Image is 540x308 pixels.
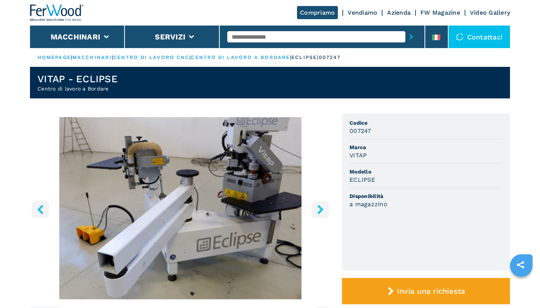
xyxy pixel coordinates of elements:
span: | [71,54,72,60]
button: submit-button [405,28,417,45]
button: Invia una richiesta [342,278,510,304]
h3: 007247 [349,127,371,135]
img: Centro di lavoro a Bordare VITAP ECLIPSE [30,117,331,299]
a: Azienda [387,9,411,16]
img: Contattaci [456,33,463,41]
a: FW Magazine [420,9,460,16]
a: Vendiamo [348,9,377,16]
span: Disponibilità [349,192,502,200]
img: Ferwood [30,5,84,21]
a: macchinari [72,54,112,60]
span: Modello [349,168,502,175]
iframe: Chat [508,274,534,302]
p: 007247 [319,54,340,61]
button: Servizi [155,32,185,41]
button: left-button [32,201,49,218]
h3: VITAP [349,151,367,160]
span: | [189,54,191,60]
span: | [290,54,291,60]
button: right-button [312,201,329,218]
p: eclipse | [291,54,319,61]
button: Macchinari [51,32,100,41]
span: Marca [349,143,502,151]
h3: a magazzino [349,200,387,208]
a: HOMEPAGE [37,54,71,60]
span: | [112,54,113,60]
span: Codice [349,119,502,127]
a: Compriamo [297,6,338,19]
div: Contattaci [448,26,510,48]
a: centro di lavoro cnc [113,54,189,60]
span: Invia una richiesta [397,287,465,296]
a: Video Gallery [470,9,510,16]
a: centro di lavoro a bordare [191,54,290,60]
div: Go to Slide 10 [30,117,331,299]
h2: Centro di lavoro a Bordare [37,85,118,92]
h3: ECLIPSE [349,175,375,184]
a: sharethis [511,255,530,274]
h1: VITAP - ECLIPSE [37,73,118,85]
